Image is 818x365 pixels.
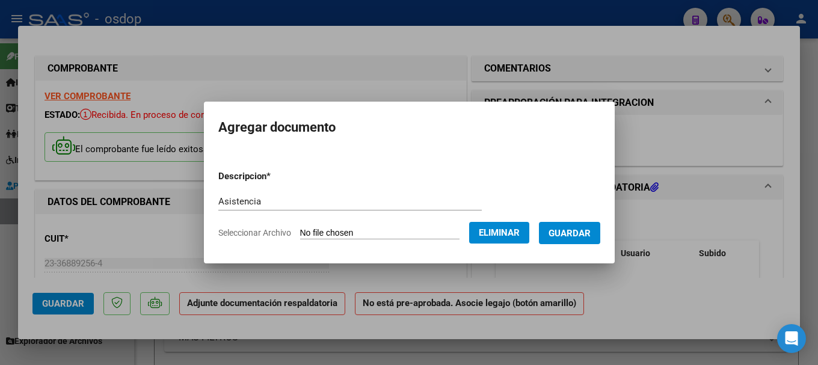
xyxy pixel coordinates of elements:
button: Guardar [539,222,600,244]
div: Open Intercom Messenger [777,324,806,353]
span: Guardar [549,228,591,239]
button: Eliminar [469,222,529,244]
span: Seleccionar Archivo [218,228,291,238]
h2: Agregar documento [218,116,600,139]
p: Descripcion [218,170,333,183]
span: Eliminar [479,227,520,238]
